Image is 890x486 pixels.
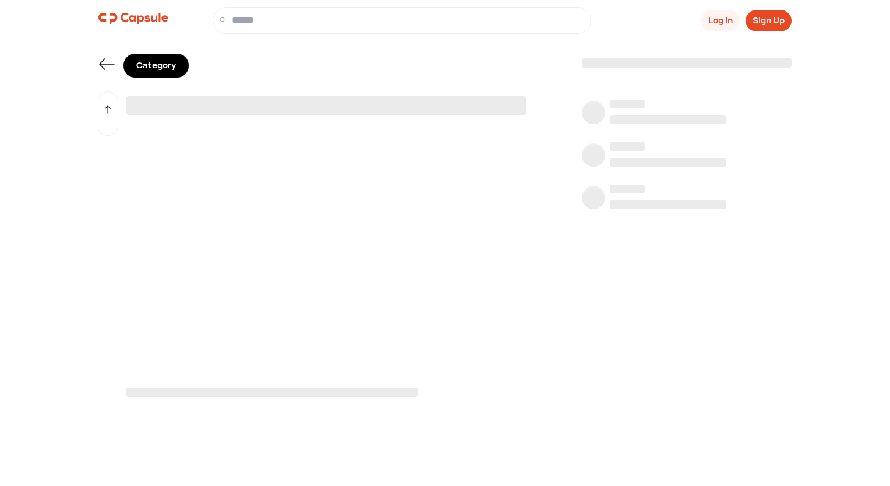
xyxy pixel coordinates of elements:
[582,146,605,169] span: ‌
[610,158,726,167] span: ‌
[610,100,645,108] span: ‌
[582,188,605,212] span: ‌
[701,10,740,31] button: Log In
[126,388,418,397] span: ‌
[98,7,168,30] img: logo
[610,200,726,209] span: ‌
[582,58,792,68] span: ‌
[610,185,645,193] span: ‌
[126,96,526,115] span: ‌
[123,54,189,78] div: Category
[582,103,605,126] span: ‌
[98,7,168,34] a: logo
[610,142,645,151] span: ‌
[610,115,726,124] span: ‌
[746,10,792,31] button: Sign Up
